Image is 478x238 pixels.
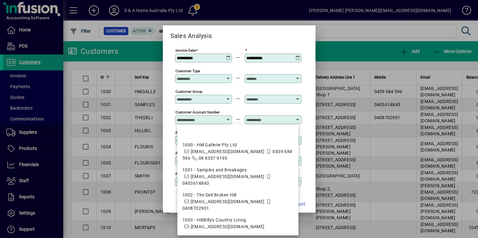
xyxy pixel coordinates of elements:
[175,48,196,53] mat-label: Invoice Date
[175,110,220,114] mat-label: Customer Account Number
[177,214,298,233] mat-option: 1003 - HillBilly's Country Living
[177,164,298,189] mat-option: 1001 - Samples and Breakages
[177,139,298,164] mat-option: 1000 - HM Gallerie Pty Ltd
[182,192,293,198] div: 1002 - The Deli Broken Hill
[191,199,265,204] span: [EMAIL_ADDRESS][DOMAIN_NAME]
[191,174,265,179] span: [EMAIL_ADDRESS][DOMAIN_NAME]
[175,131,197,135] mat-label: Product Type
[182,142,293,148] div: 1000 - HM Gallerie Pty Ltd
[199,156,227,161] span: 08 8357 9190
[177,189,298,214] mat-option: 1002 - The Deli Broken Hill
[182,181,209,186] span: 0403614843
[175,151,199,156] mat-label: Product Group
[191,149,265,154] span: [EMAIL_ADDRESS][DOMAIN_NAME]
[191,224,265,229] span: [EMAIL_ADDRESS][DOMAIN_NAME]
[163,25,220,41] h2: Sales Analysis
[182,206,209,211] span: 0408702901
[182,149,292,161] span: 0439 684 596
[182,217,293,223] div: 1003 - HillBilly's Country Living
[175,69,200,73] mat-label: Customer Type
[182,167,293,173] div: 1001 - Samples and Breakages
[175,89,202,94] mat-label: Customer Group
[175,172,206,176] mat-label: Product Sub Group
